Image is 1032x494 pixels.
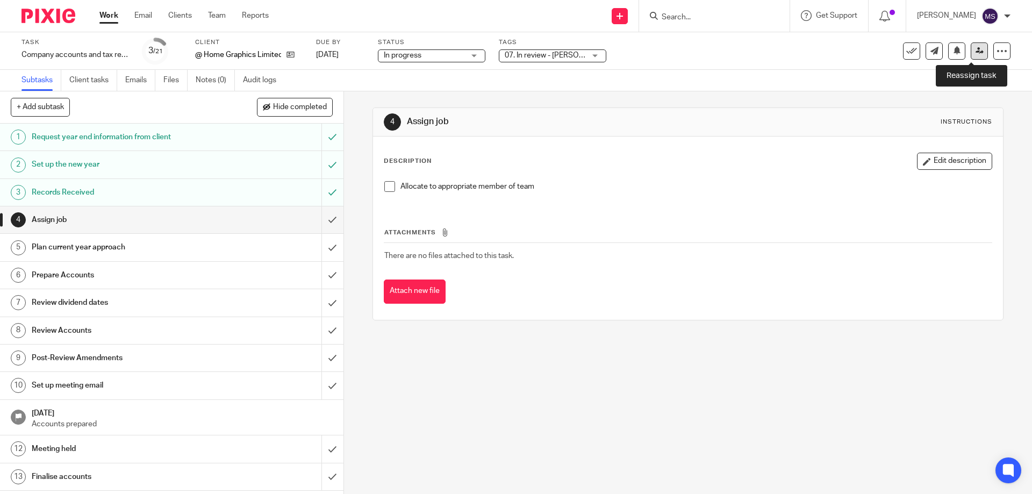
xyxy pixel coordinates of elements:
p: Description [384,157,432,166]
a: Emails [125,70,155,91]
div: 4 [384,113,401,131]
button: Edit description [917,153,992,170]
div: 9 [11,350,26,366]
h1: Assign job [407,116,711,127]
p: @ Home Graphics Limited [195,49,281,60]
a: Team [208,10,226,21]
input: Search [661,13,757,23]
button: + Add subtask [11,98,70,116]
div: 1 [11,130,26,145]
div: Company accounts and tax return [21,49,129,60]
p: Allocate to appropriate member of team [400,181,991,192]
h1: Meeting held [32,441,218,457]
a: Files [163,70,188,91]
span: Attachments [384,230,436,235]
h1: Post-Review Amendments [32,350,218,366]
div: 3 [11,185,26,200]
a: Audit logs [243,70,284,91]
h1: Records Received [32,184,218,201]
label: Status [378,38,485,47]
div: 8 [11,323,26,338]
div: Instructions [941,118,992,126]
h1: Set up meeting email [32,377,218,393]
a: Reports [242,10,269,21]
a: Notes (0) [196,70,235,91]
h1: [DATE] [32,405,333,419]
span: There are no files attached to this task. [384,252,514,260]
a: Clients [168,10,192,21]
a: Email [134,10,152,21]
div: 7 [11,295,26,310]
button: Hide completed [257,98,333,116]
div: 6 [11,268,26,283]
a: Client tasks [69,70,117,91]
span: Get Support [816,12,857,19]
a: Subtasks [21,70,61,91]
img: svg%3E [981,8,999,25]
h1: Review Accounts [32,323,218,339]
div: 2 [11,157,26,173]
label: Tags [499,38,606,47]
span: In progress [384,52,421,59]
button: Attach new file [384,280,446,304]
h1: Finalise accounts [32,469,218,485]
div: 3 [148,45,163,57]
div: 13 [11,469,26,484]
a: Work [99,10,118,21]
label: Due by [316,38,364,47]
label: Task [21,38,129,47]
div: 12 [11,441,26,456]
h1: Review dividend dates [32,295,218,311]
div: 10 [11,378,26,393]
h1: Set up the new year [32,156,218,173]
p: Accounts prepared [32,419,333,429]
h1: Plan current year approach [32,239,218,255]
h1: Assign job [32,212,218,228]
h1: Prepare Accounts [32,267,218,283]
div: 5 [11,240,26,255]
span: Hide completed [273,103,327,112]
p: [PERSON_NAME] [917,10,976,21]
span: [DATE] [316,51,339,59]
h1: Request year end information from client [32,129,218,145]
div: 4 [11,212,26,227]
small: /21 [153,48,163,54]
span: 07. In review - [PERSON_NAME] [505,52,611,59]
label: Client [195,38,303,47]
img: Pixie [21,9,75,23]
